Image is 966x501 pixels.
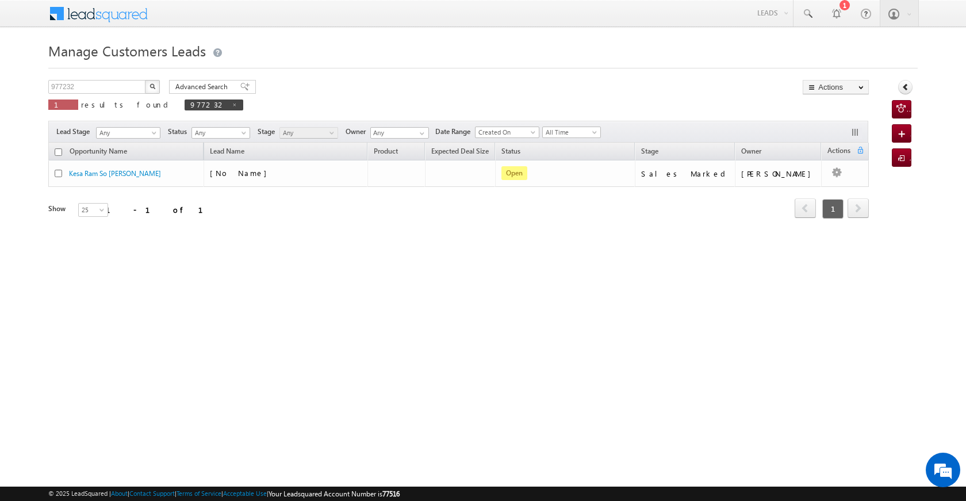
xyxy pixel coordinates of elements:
[346,127,370,137] span: Owner
[204,145,250,160] span: Lead Name
[55,148,62,156] input: Check all records
[79,205,109,215] span: 25
[111,489,128,497] a: About
[210,168,273,178] span: [No Name]
[641,169,730,179] div: Sales Marked
[475,127,539,138] a: Created On
[435,127,475,137] span: Date Range
[177,489,221,497] a: Terms of Service
[431,147,489,155] span: Expected Deal Size
[48,41,206,60] span: Manage Customers Leads
[279,127,338,139] a: Any
[56,127,94,137] span: Lead Stage
[129,489,175,497] a: Contact Support
[848,198,869,218] span: next
[635,145,664,160] a: Stage
[280,128,335,138] span: Any
[78,203,108,217] a: 25
[803,80,869,94] button: Actions
[190,100,226,109] span: 977232
[822,144,856,159] span: Actions
[542,127,601,138] a: All Time
[81,100,172,109] span: results found
[496,145,526,160] a: Status
[96,127,160,139] a: Any
[269,489,400,498] span: Your Leadsquared Account Number is
[795,200,816,218] a: prev
[48,488,400,499] span: © 2025 LeadSquared | | | | |
[48,204,69,214] div: Show
[64,145,133,160] a: Opportunity Name
[168,127,191,137] span: Status
[741,147,761,155] span: Owner
[97,128,156,138] span: Any
[795,198,816,218] span: prev
[175,82,231,92] span: Advanced Search
[476,127,535,137] span: Created On
[223,489,267,497] a: Acceptable Use
[822,199,844,219] span: 1
[106,203,217,216] div: 1 - 1 of 1
[413,128,428,139] a: Show All Items
[191,127,250,139] a: Any
[741,169,816,179] div: [PERSON_NAME]
[501,166,527,180] span: Open
[149,83,155,89] img: Search
[54,100,72,109] span: 1
[69,169,161,178] a: Kesa Ram So [PERSON_NAME]
[258,127,279,137] span: Stage
[382,489,400,498] span: 77516
[425,145,494,160] a: Expected Deal Size
[848,200,869,218] a: next
[543,127,597,137] span: All Time
[370,127,429,139] input: Type to Search
[641,147,658,155] span: Stage
[70,147,127,155] span: Opportunity Name
[192,128,247,138] span: Any
[374,147,398,155] span: Product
